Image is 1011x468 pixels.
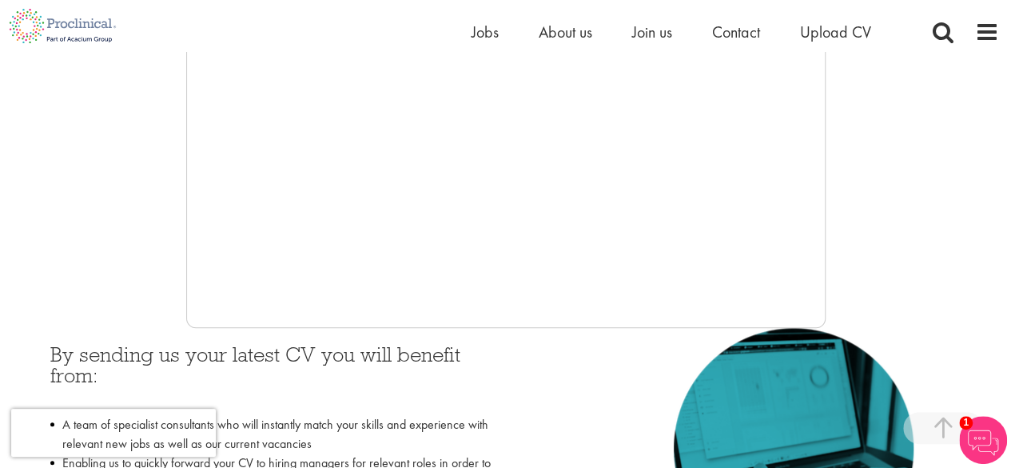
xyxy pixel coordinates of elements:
[712,22,760,42] a: Contact
[50,415,494,454] li: A team of specialist consultants who will instantly match your skills and experience with relevan...
[632,22,672,42] a: Join us
[50,344,494,407] h3: By sending us your latest CV you will benefit from:
[472,22,499,42] a: Jobs
[539,22,592,42] a: About us
[800,22,871,42] a: Upload CV
[959,416,1007,464] img: Chatbot
[11,409,216,457] iframe: reCAPTCHA
[959,416,973,430] span: 1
